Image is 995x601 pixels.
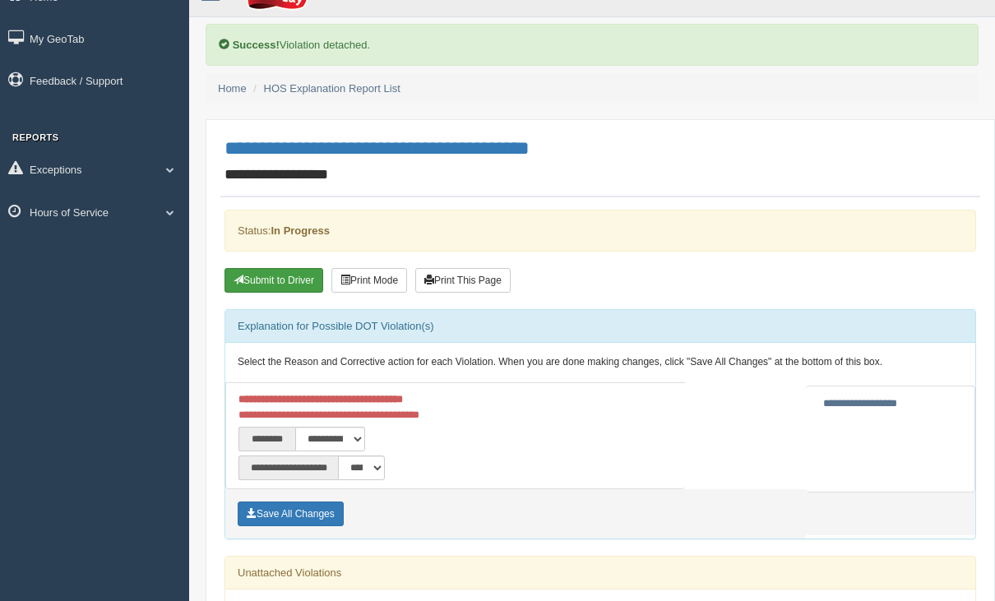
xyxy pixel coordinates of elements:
a: Home [218,82,247,95]
button: Save [238,502,344,526]
div: Unattached Violations [225,557,975,589]
a: HOS Explanation Report List [264,82,400,95]
div: Explanation for Possible DOT Violation(s) [225,310,975,343]
div: Select the Reason and Corrective action for each Violation. When you are done making changes, cli... [225,343,975,382]
button: Print Mode [331,268,407,293]
b: Success! [233,39,280,51]
strong: In Progress [271,224,330,237]
button: Submit To Driver [224,268,323,293]
button: Print This Page [415,268,511,293]
div: Violation detached. [206,24,979,66]
div: Status: [224,210,976,252]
